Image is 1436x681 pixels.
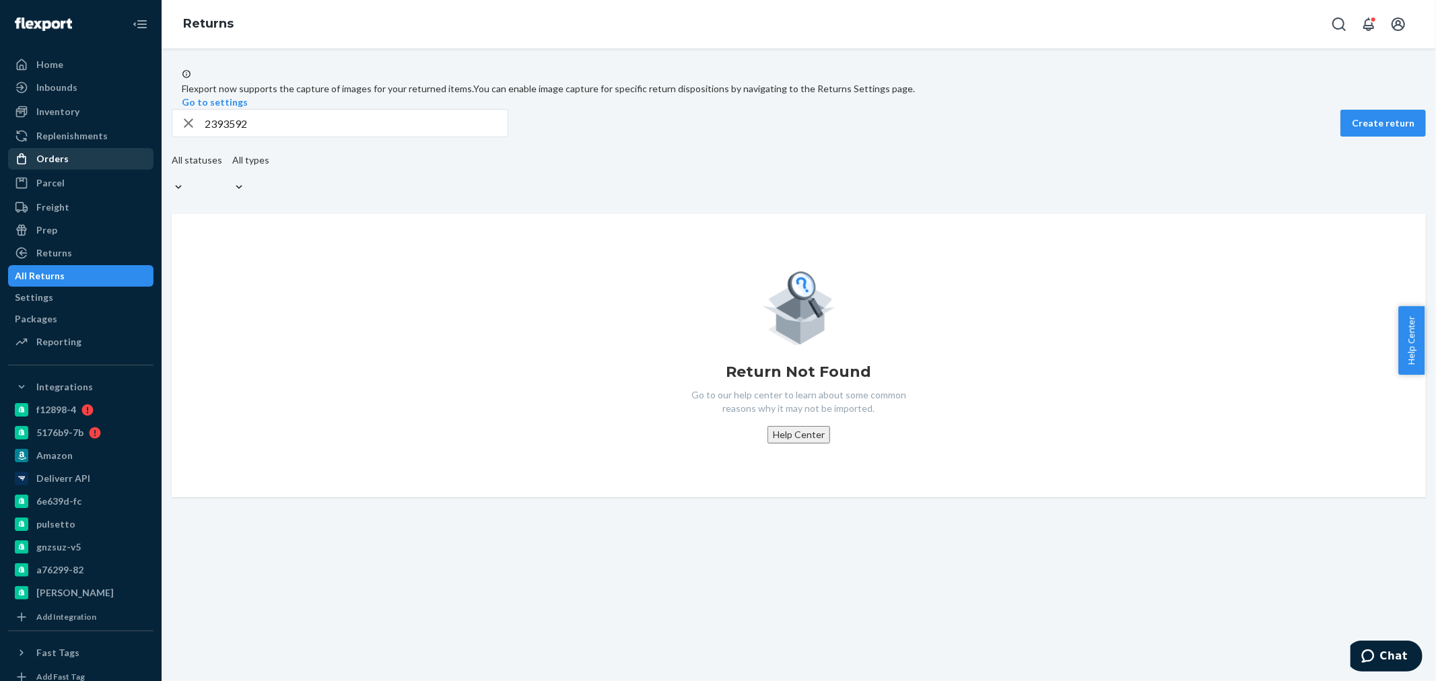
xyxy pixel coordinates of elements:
[36,403,76,417] div: f12898-4
[767,426,830,443] button: Help Center
[8,125,153,147] a: Replenishments
[726,361,872,383] h1: Return Not Found
[36,517,75,531] div: pulsetto
[36,586,114,600] div: [PERSON_NAME]
[762,268,835,345] img: Empty list
[1355,11,1382,38] button: Open notifications
[8,376,153,398] button: Integrations
[8,54,153,75] a: Home
[8,582,153,604] a: [PERSON_NAME]
[1340,110,1426,137] button: Create return
[36,152,69,166] div: Orders
[172,153,222,167] div: All statuses
[232,153,269,167] div: All types
[8,536,153,558] a: gnzsuz-v5
[182,83,473,94] span: Flexport now supports the capture of images for your returned items.
[183,16,234,31] a: Returns
[8,609,153,625] a: Add Integration
[36,611,96,622] div: Add Integration
[8,559,153,581] a: a76299-82
[182,96,248,109] button: Go to settings
[8,422,153,443] a: 5176b9-7b
[8,196,153,218] a: Freight
[15,312,57,326] div: Packages
[8,265,153,287] a: All Returns
[205,110,508,137] input: Search returns by rma, id, tracking number
[681,388,917,415] p: Go to our help center to learn about some common reasons why it may not be imported.
[15,291,53,304] div: Settings
[8,219,153,241] a: Prep
[8,242,153,264] a: Returns
[1385,11,1412,38] button: Open account menu
[36,58,63,71] div: Home
[127,11,153,38] button: Close Navigation
[8,445,153,466] a: Amazon
[36,380,93,394] div: Integrations
[8,172,153,194] a: Parcel
[15,17,72,31] img: Flexport logo
[36,335,81,349] div: Reporting
[1350,641,1423,674] iframe: Opens a widget where you can chat to one of our agents
[8,399,153,421] a: f12898-4
[1398,306,1425,375] button: Help Center
[15,269,65,283] div: All Returns
[36,201,69,214] div: Freight
[36,495,81,508] div: 6e639d-fc
[36,81,77,94] div: Inbounds
[172,5,244,44] ol: breadcrumbs
[8,331,153,353] a: Reporting
[36,246,72,260] div: Returns
[36,449,73,462] div: Amazon
[8,77,153,98] a: Inbounds
[8,148,153,170] a: Orders
[8,468,153,489] a: Deliverr API
[473,83,915,94] span: You can enable image capture for specific return dispositions by navigating to the Returns Settin...
[8,491,153,512] a: 6e639d-fc
[36,472,90,485] div: Deliverr API
[36,223,57,237] div: Prep
[36,176,65,190] div: Parcel
[8,287,153,308] a: Settings
[8,642,153,664] button: Fast Tags
[36,563,83,577] div: a76299-82
[36,646,79,659] div: Fast Tags
[8,513,153,535] a: pulsetto
[8,101,153,122] a: Inventory
[8,308,153,330] a: Packages
[1326,11,1353,38] button: Open Search Box
[36,129,108,143] div: Replenishments
[36,105,79,118] div: Inventory
[36,540,81,554] div: gnzsuz-v5
[36,426,83,439] div: 5176b9-7b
